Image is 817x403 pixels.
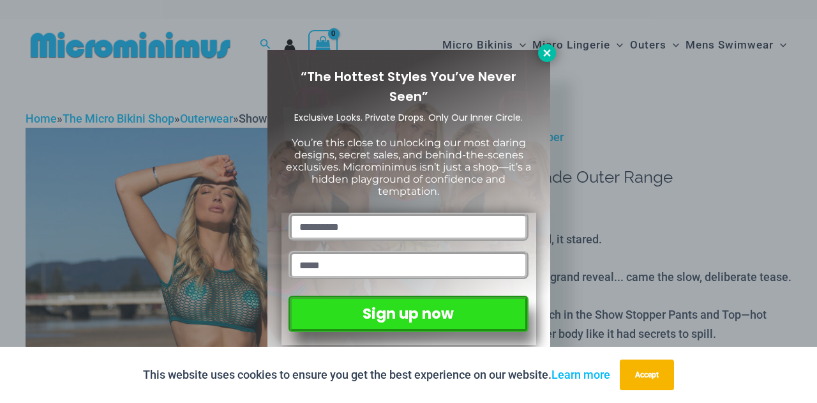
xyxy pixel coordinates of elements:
[301,68,516,105] span: “The Hottest Styles You’ve Never Seen”
[551,368,610,381] a: Learn more
[143,365,610,384] p: This website uses cookies to ensure you get the best experience on our website.
[294,111,523,124] span: Exclusive Looks. Private Drops. Only Our Inner Circle.
[289,296,528,332] button: Sign up now
[286,137,531,198] span: You’re this close to unlocking our most daring designs, secret sales, and behind-the-scenes exclu...
[620,360,674,390] button: Accept
[538,44,556,62] button: Close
